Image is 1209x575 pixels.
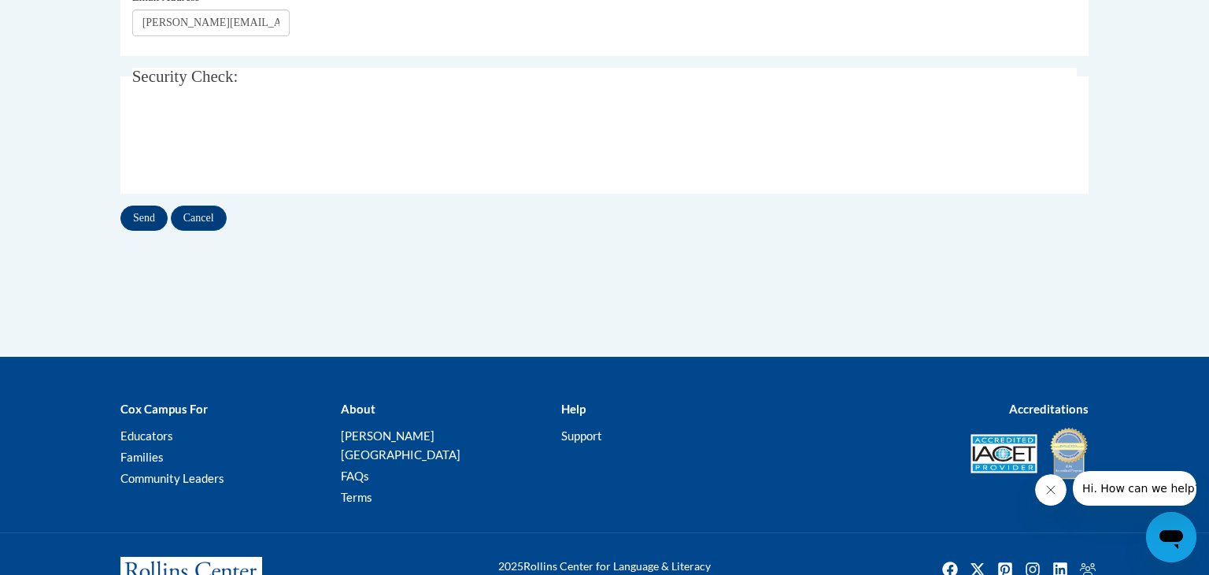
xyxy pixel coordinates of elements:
img: IDA® Accredited [1049,426,1089,481]
a: Terms [341,490,372,504]
input: Email [132,9,290,36]
iframe: reCAPTCHA [132,113,372,174]
a: Educators [120,428,173,443]
input: Cancel [171,206,227,231]
iframe: Message from company [1073,471,1196,506]
img: Accredited IACET® Provider [971,434,1037,473]
input: Send [120,206,168,231]
b: Help [561,402,586,416]
a: [PERSON_NAME][GEOGRAPHIC_DATA] [341,428,460,462]
b: Cox Campus For [120,402,208,416]
iframe: Close message [1035,474,1067,506]
b: About [341,402,375,416]
a: Community Leaders [120,471,224,485]
span: 2025 [498,559,523,573]
b: Accreditations [1009,402,1089,416]
span: Hi. How can we help? [9,11,128,24]
iframe: Button to launch messaging window [1146,512,1196,562]
a: Families [120,450,164,464]
a: FAQs [341,469,369,483]
span: Security Check: [132,67,238,86]
a: Support [561,428,602,443]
